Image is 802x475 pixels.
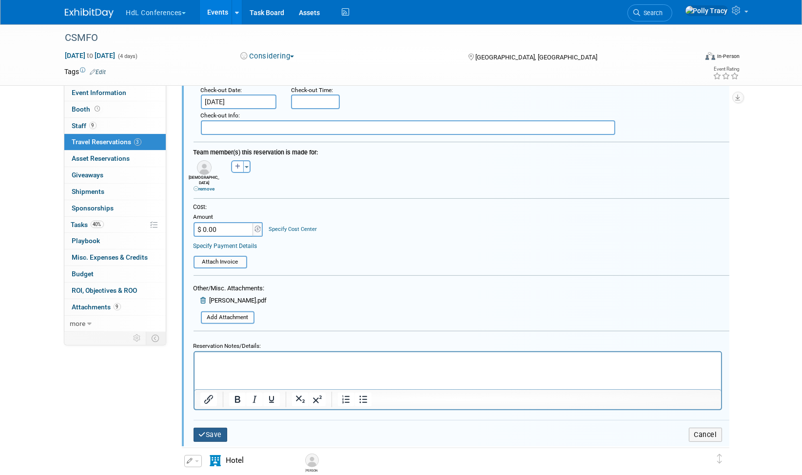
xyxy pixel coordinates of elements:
span: Travel Reservations [72,138,141,146]
span: Booth not reserved yet [93,105,102,113]
a: Edit [90,69,106,76]
span: ROI, Objectives & ROO [72,286,137,294]
span: Check-out Info [201,112,239,119]
img: Polly Tracy [685,5,728,16]
button: Cancel [689,428,722,442]
a: remove [194,186,215,191]
i: Click and drag to move item [718,454,723,464]
button: Subscript [292,393,308,406]
span: Attachments [72,303,121,311]
span: Hotel [226,456,244,465]
div: Amount [194,213,264,222]
span: (4 days) [117,53,138,59]
span: Tasks [71,221,104,228]
div: Other/Misc. Attachments: [194,284,267,295]
button: Numbered list [337,393,354,406]
a: Shipments [64,184,166,200]
div: Reservation Notes/Details: [194,338,722,351]
a: Event Information [64,85,166,101]
span: [DATE] [DATE] [65,51,116,60]
small: : [201,112,240,119]
a: Sponsorships [64,200,166,216]
span: 40% [91,221,104,228]
button: Bullet list [354,393,371,406]
a: Playbook [64,233,166,249]
span: Playbook [72,237,100,245]
span: Booth [72,105,102,113]
span: [GEOGRAPHIC_DATA], [GEOGRAPHIC_DATA] [475,54,597,61]
span: Shipments [72,188,105,195]
td: Personalize Event Tab Strip [129,332,146,344]
span: Staff [72,122,97,130]
td: Tags [65,67,106,76]
button: Bold [229,393,245,406]
a: Search [627,4,672,21]
div: Joan Michaels-Aguilar [303,454,320,473]
div: CSMFO [62,29,683,47]
span: Giveaways [72,171,104,179]
td: Toggle Event Tabs [146,332,166,344]
a: Travel Reservations3 [64,134,166,150]
span: more [70,320,86,327]
button: Superscript [309,393,325,406]
a: Specify Cost Center [269,226,317,232]
span: Check-out Time [291,87,332,94]
span: Budget [72,270,94,278]
a: Tasks40% [64,217,166,233]
div: Joan Michaels-Aguilar [305,467,317,473]
span: Event Information [72,89,127,96]
a: Specify Payment Details [194,243,257,249]
button: Save [194,428,228,442]
button: Italic [246,393,262,406]
span: Misc. Expenses & Credits [72,253,148,261]
div: Team member(s) this reservation is made for: [194,144,729,158]
a: Staff9 [64,118,166,134]
a: Asset Reservations [64,151,166,167]
span: Check-out Date [201,87,241,94]
img: Format-Inperson.png [705,52,715,60]
span: Sponsorships [72,204,114,212]
img: ExhibitDay [65,8,114,18]
button: Insert/edit link [200,393,217,406]
a: Budget [64,266,166,282]
a: Giveaways [64,167,166,183]
span: 9 [114,303,121,310]
span: Asset Reservations [72,154,130,162]
button: Underline [263,393,279,406]
a: Attachments9 [64,299,166,315]
a: Booth [64,101,166,117]
a: Misc. Expenses & Credits [64,249,166,266]
small: : [201,87,242,94]
span: to [86,52,95,59]
span: 3 [134,138,141,146]
span: Search [641,9,663,17]
button: Considering [237,51,298,61]
span: [PERSON_NAME].pdf [210,297,267,304]
div: Event Format [640,51,740,65]
img: Associate-Profile-5.png [197,160,212,175]
div: Cost: [194,203,729,211]
span: 9 [89,122,97,129]
a: ROI, Objectives & ROO [64,283,166,299]
iframe: Rich Text Area [195,352,721,389]
i: Hotel [210,455,221,466]
div: Event Rating [713,67,739,72]
img: Joan Michaels-Aguilar [305,454,319,467]
a: more [64,316,166,332]
small: : [291,87,333,94]
div: [DEMOGRAPHIC_DATA] [189,175,220,192]
div: In-Person [717,53,740,60]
